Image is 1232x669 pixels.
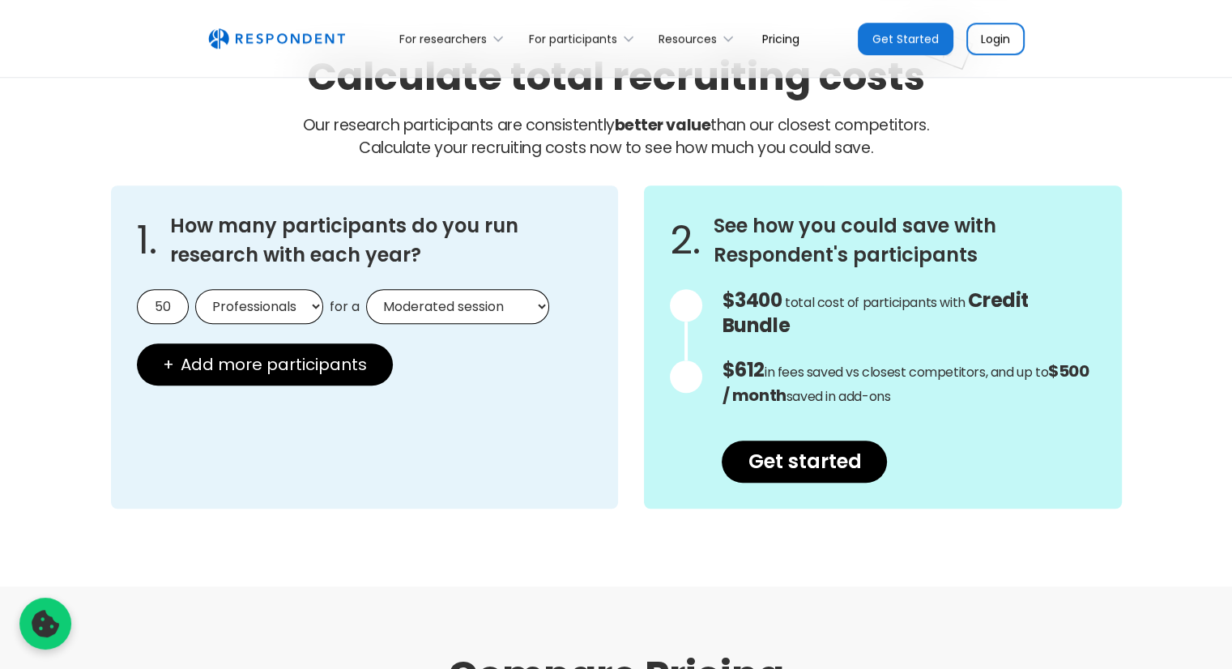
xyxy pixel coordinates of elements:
span: Add more participants [181,356,367,373]
h3: See how you could save with Respondent's participants [713,211,1095,270]
div: Resources [650,19,749,58]
p: in fees saved vs closest competitors, and up to saved in add-ons [722,359,1095,408]
span: $612 [722,356,764,383]
a: Get Started [858,23,953,55]
span: + [163,356,174,373]
a: Get started [722,441,887,483]
a: Pricing [749,19,812,58]
div: Resources [659,31,717,47]
span: for a [330,299,360,315]
img: Untitled UI logotext [208,28,345,49]
div: For participants [519,19,649,58]
div: For researchers [390,19,519,58]
div: For participants [529,31,617,47]
button: + Add more participants [137,343,393,386]
span: 2. [670,232,700,249]
span: 1. [137,232,157,249]
span: total cost of participants with [785,293,966,312]
strong: better value [615,114,710,136]
div: For researchers [399,31,487,47]
a: Login [966,23,1025,55]
a: home [208,28,345,49]
span: Credit Bundle [722,287,1028,339]
h3: How many participants do you run research with each year? [170,211,593,270]
span: $3400 [722,287,782,313]
span: Calculate your recruiting costs now to see how much you could save. [359,137,873,159]
p: Our research participants are consistently than our closest competitors. [111,114,1122,160]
